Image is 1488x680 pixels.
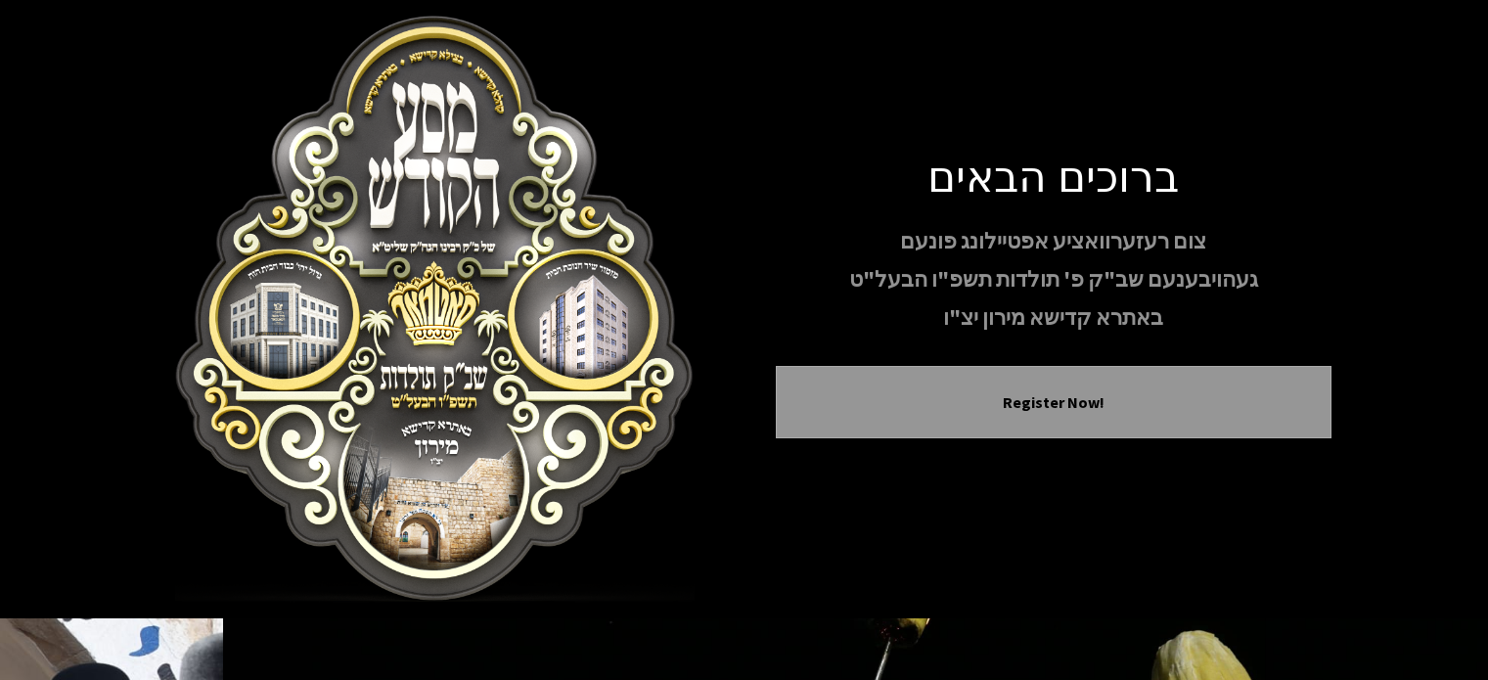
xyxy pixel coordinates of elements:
img: Meron Toldos Logo [158,16,713,603]
button: Register Now! [800,390,1307,414]
p: צום רעזערוואציע אפטיילונג פונעם [776,224,1331,258]
h1: ברוכים הבאים [776,149,1331,201]
p: באתרא קדישא מירון יצ"ו [776,300,1331,335]
p: געהויבענעם שב"ק פ' תולדות תשפ"ו הבעל"ט [776,262,1331,296]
